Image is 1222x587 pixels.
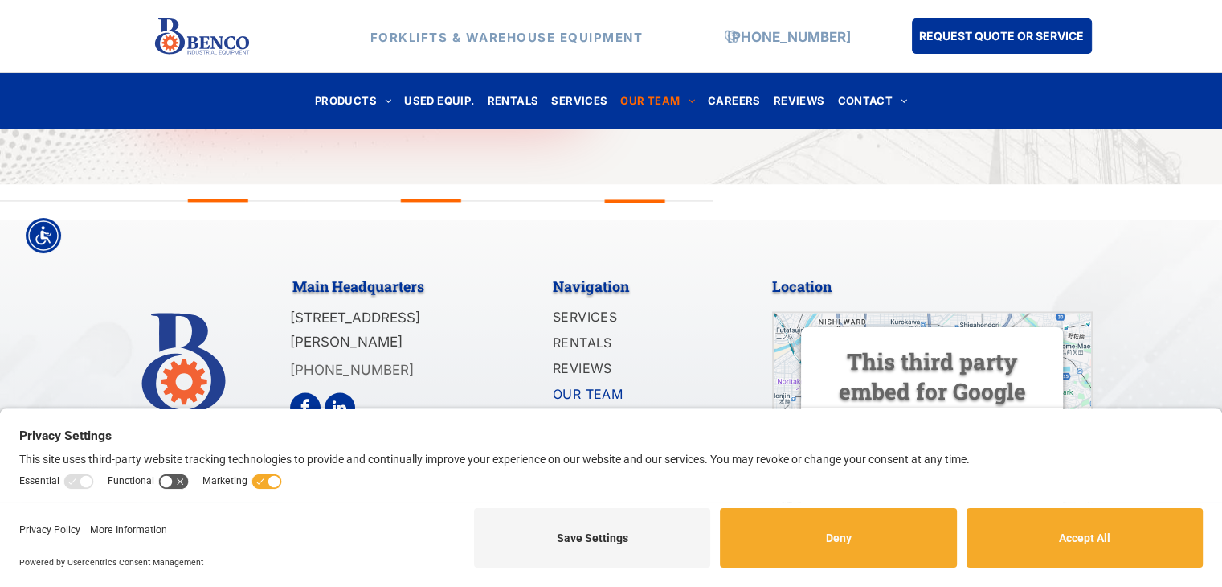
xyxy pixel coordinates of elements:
a: USED EQUIP. [398,90,480,112]
a: linkedin [325,392,355,427]
a: REQUEST QUOTE OR SERVICE [912,18,1092,54]
span: REQUEST QUOTE OR SERVICE [919,21,1084,51]
a: [PHONE_NUMBER] [727,28,851,44]
span: [STREET_ADDRESS][PERSON_NAME] [290,310,420,351]
div: Accessibility Menu [26,218,61,253]
a: RENTALS [481,90,546,112]
img: Google maps preview image [774,313,1092,570]
strong: FORKLIFTS & WAREHOUSE EQUIPMENT [370,29,644,44]
h3: This third party embed for Google Maps is being blocked [820,346,1044,465]
a: [PHONE_NUMBER] [290,362,414,378]
a: PRODUCTS [309,90,398,112]
a: facebook [290,392,321,427]
a: REVIEWS [553,357,726,383]
span: Navigation [553,277,629,296]
a: CAREERS [701,90,767,112]
span: Main Headquarters [292,277,424,296]
a: SERVICES [545,90,614,112]
a: CONTACT [831,90,913,112]
a: OUR TEAM [553,383,726,408]
a: SERVICES [553,306,726,331]
span: Location [772,277,832,296]
a: OUR TEAM [614,90,701,112]
a: REVIEWS [767,90,832,112]
a: RENTALS [553,331,726,357]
